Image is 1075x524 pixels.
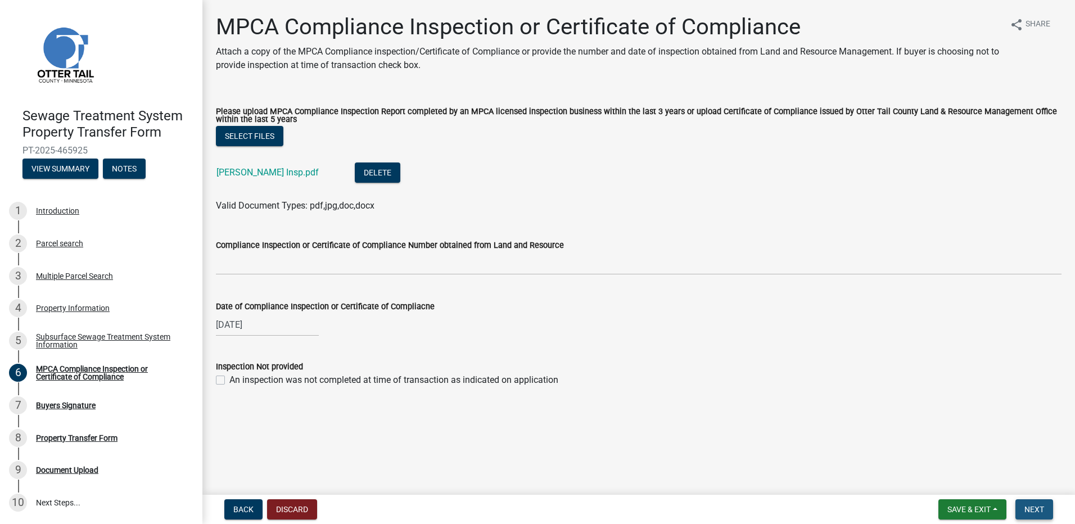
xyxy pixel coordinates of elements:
a: [PERSON_NAME] Insp.pdf [216,167,319,178]
div: Parcel search [36,240,83,247]
p: Attach a copy of the MPCA Compliance inspection/Certificate of Compliance or provide the number a... [216,45,1001,72]
div: 1 [9,202,27,220]
span: PT-2025-465925 [22,145,180,156]
div: 3 [9,267,27,285]
div: 9 [9,461,27,479]
div: Document Upload [36,466,98,474]
div: 7 [9,396,27,414]
wm-modal-confirm: Notes [103,165,146,174]
div: 10 [9,494,27,512]
button: shareShare [1001,13,1059,35]
span: Valid Document Types: pdf,jpg,doc,docx [216,200,374,211]
span: Share [1026,18,1050,31]
div: Property Transfer Form [36,434,118,442]
span: Next [1024,505,1044,514]
div: 2 [9,234,27,252]
label: Inspection Not provided [216,363,303,371]
span: Save & Exit [947,505,991,514]
wm-modal-confirm: Summary [22,165,98,174]
div: 6 [9,364,27,382]
button: Discard [267,499,317,520]
label: Compliance Inspection or Certificate of Compliance Number obtained from Land and Resource [216,242,564,250]
span: Back [233,505,254,514]
label: Date of Compliance Inspection or Certificate of Compliacne [216,303,435,311]
div: 4 [9,299,27,317]
div: MPCA Compliance Inspection or Certificate of Compliance [36,365,184,381]
i: share [1010,18,1023,31]
button: View Summary [22,159,98,179]
wm-modal-confirm: Delete Document [355,168,400,179]
div: Subsurface Sewage Treatment System Information [36,333,184,349]
button: Notes [103,159,146,179]
div: 5 [9,332,27,350]
label: Please upload MPCA Compliance Inspection Report completed by an MPCA licensed inspection business... [216,108,1062,124]
div: Multiple Parcel Search [36,272,113,280]
button: Next [1015,499,1053,520]
button: Select files [216,126,283,146]
button: Delete [355,162,400,183]
label: An inspection was not completed at time of transaction as indicated on application [229,373,558,387]
button: Back [224,499,263,520]
div: Buyers Signature [36,401,96,409]
div: 8 [9,429,27,447]
img: Otter Tail County, Minnesota [22,12,107,96]
button: Save & Exit [938,499,1006,520]
div: Property Information [36,304,110,312]
h4: Sewage Treatment System Property Transfer Form [22,108,193,141]
input: mm/dd/yyyy [216,313,319,336]
div: Introduction [36,207,79,215]
h1: MPCA Compliance Inspection or Certificate of Compliance [216,13,1001,40]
